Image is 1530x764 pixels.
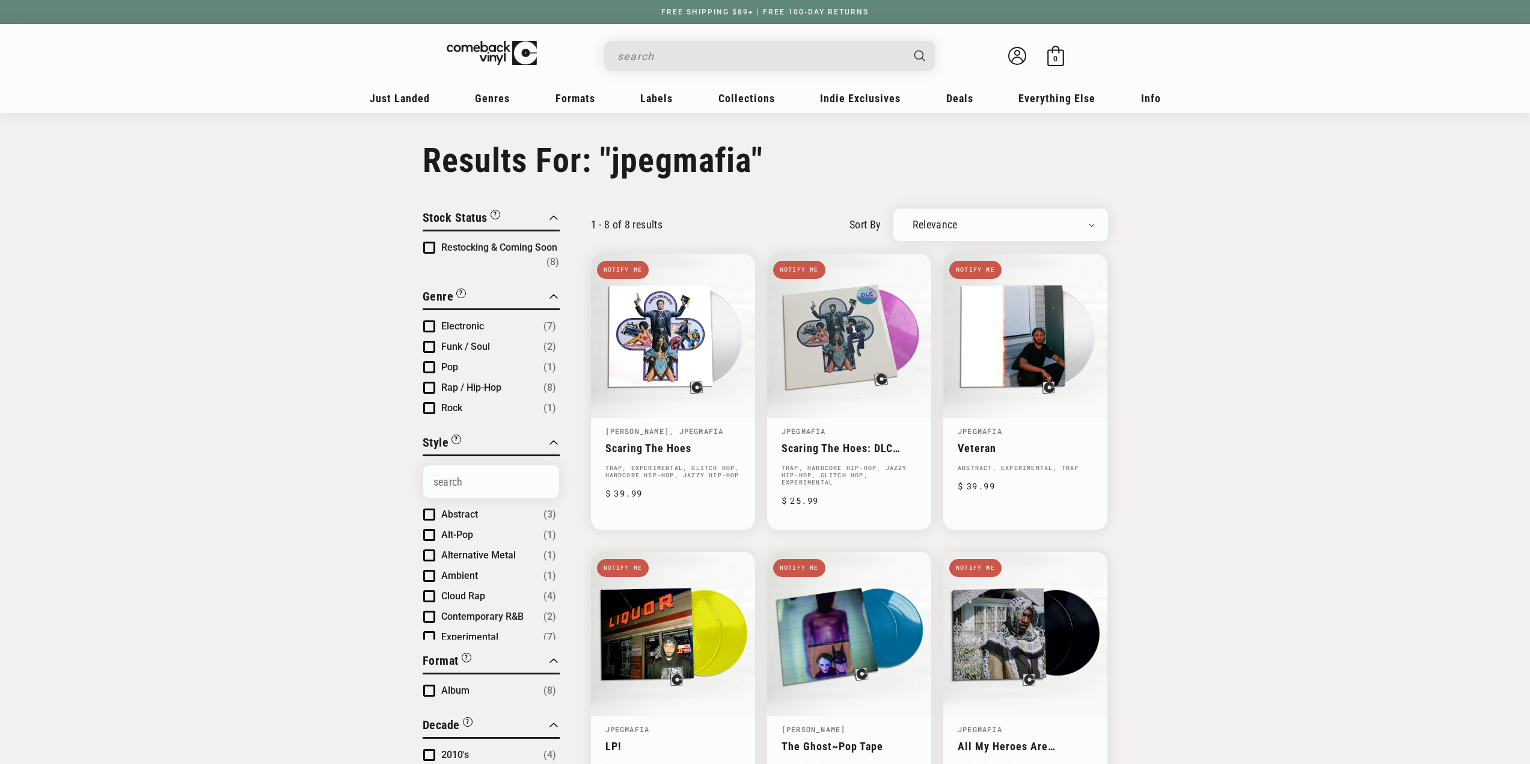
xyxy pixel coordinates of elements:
[958,724,1002,734] a: JPEGMAFIA
[441,590,485,602] span: Cloud Rap
[441,382,501,393] span: Rap / Hip-Hop
[546,255,559,269] span: Number of products: (8)
[423,465,559,498] input: Search Options
[1141,92,1161,105] span: Info
[423,209,500,230] button: Filter by Stock Status
[958,426,1002,436] a: JPEGMAFIA
[441,611,524,622] span: Contemporary R&B
[423,141,1108,180] h1: Results For: "jpegmafia"
[543,630,556,644] span: Number of products: (7)
[543,340,556,354] span: Number of products: (2)
[669,426,723,436] a: , JPEGMAFIA
[423,652,471,673] button: Filter by Format
[441,549,516,561] span: Alternative Metal
[441,529,473,540] span: Alt-Pop
[958,442,1093,454] a: Veteran
[441,242,557,253] span: Restocking & Coming Soon
[782,442,917,454] a: Scaring The Hoes: DLC Pack
[605,724,650,734] a: JPEGMAFIA
[441,402,462,414] span: Rock
[904,41,936,71] button: Search
[1018,92,1095,105] span: Everything Else
[441,509,478,520] span: Abstract
[543,528,556,542] span: Number of products: (1)
[441,341,490,352] span: Funk / Soul
[543,319,556,334] span: Number of products: (7)
[441,361,458,373] span: Pop
[475,92,510,105] span: Genres
[370,92,430,105] span: Just Landed
[441,685,470,696] span: Album
[543,360,556,374] span: Number of products: (1)
[441,749,469,760] span: 2010's
[849,216,881,233] label: sort by
[543,610,556,624] span: Number of products: (2)
[1053,54,1057,63] span: 0
[423,435,449,450] span: Style
[605,426,670,436] a: [PERSON_NAME]
[604,41,935,71] div: Search
[617,44,902,69] input: search
[958,740,1093,753] a: All My Heroes Are Cornballs
[782,426,826,436] a: JPEGMAFIA
[423,716,473,737] button: Filter by Decade
[649,8,881,16] a: FREE SHIPPING $89+ | FREE 100-DAY RETURNS
[591,218,662,231] p: 1 - 8 of 8 results
[543,548,556,563] span: Number of products: (1)
[718,92,775,105] span: Collections
[423,289,454,304] span: Genre
[555,92,595,105] span: Formats
[640,92,673,105] span: Labels
[543,507,556,522] span: Number of products: (3)
[820,92,901,105] span: Indie Exclusives
[423,433,462,454] button: Filter by Style
[946,92,973,105] span: Deals
[782,740,917,753] a: The Ghost~Pop Tape
[423,653,459,668] span: Format
[543,748,556,762] span: Number of products: (4)
[543,589,556,604] span: Number of products: (4)
[543,683,556,698] span: Number of products: (8)
[423,718,460,732] span: Decade
[543,569,556,583] span: Number of products: (1)
[605,740,741,753] a: LP!
[605,442,741,454] a: Scaring The Hoes
[423,210,488,225] span: Stock Status
[441,570,478,581] span: Ambient
[543,401,556,415] span: Number of products: (1)
[423,287,467,308] button: Filter by Genre
[441,320,484,332] span: Electronic
[782,724,846,734] a: [PERSON_NAME]
[441,631,498,643] span: Experimental
[543,380,556,395] span: Number of products: (8)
